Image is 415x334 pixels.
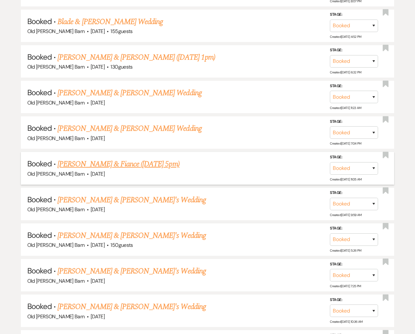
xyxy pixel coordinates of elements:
a: [PERSON_NAME] & [PERSON_NAME]'s Wedding [57,194,206,206]
span: Old [PERSON_NAME] Barn [27,135,85,142]
span: Created: [DATE] 11:23 AM [330,106,361,110]
span: Old [PERSON_NAME] Barn [27,63,85,70]
span: Created: [DATE] 4:52 PM [330,35,361,39]
span: Booked [27,52,52,62]
span: [DATE] [91,171,105,177]
label: Stage: [330,47,378,54]
span: [DATE] [91,278,105,284]
a: [PERSON_NAME] & [PERSON_NAME]'s Wedding [57,301,206,313]
span: Old [PERSON_NAME] Barn [27,278,85,284]
span: Created: [DATE] 10:36 AM [330,320,362,324]
label: Stage: [330,189,378,196]
label: Stage: [330,261,378,268]
span: [DATE] [91,206,105,213]
span: Old [PERSON_NAME] Barn [27,242,85,248]
span: Created: [DATE] 7:04 PM [330,141,361,146]
span: Created: [DATE] 7:25 PM [330,284,361,288]
span: Booked [27,195,52,205]
span: Old [PERSON_NAME] Barn [27,313,85,320]
span: Booked [27,266,52,276]
a: [PERSON_NAME] & [PERSON_NAME] Wedding [57,123,201,134]
span: Booked [27,230,52,240]
label: Stage: [330,11,378,18]
span: Booked [27,16,52,26]
span: [DATE] [91,135,105,142]
span: [DATE] [91,313,105,320]
a: [PERSON_NAME] & [PERSON_NAME] ([DATE] 1pm) [57,52,215,63]
label: Stage: [330,225,378,232]
a: [PERSON_NAME] & [PERSON_NAME] Wedding [57,87,201,99]
label: Stage: [330,154,378,161]
span: Created: [DATE] 6:32 PM [330,70,361,74]
a: [PERSON_NAME] & [PERSON_NAME]'s Wedding [57,230,206,241]
span: [DATE] [91,242,105,248]
span: [DATE] [91,63,105,70]
span: Old [PERSON_NAME] Barn [27,171,85,177]
span: Created: [DATE] 11:05 AM [330,177,361,181]
span: [DATE] [91,99,105,106]
span: Booked [27,159,52,169]
span: Created: [DATE] 9:59 AM [330,213,361,217]
a: [PERSON_NAME] & Fiance ([DATE] 5pm) [57,158,179,170]
span: Booked [27,88,52,97]
span: Old [PERSON_NAME] Barn [27,206,85,213]
span: 155 guests [110,28,132,35]
label: Stage: [330,82,378,89]
label: Stage: [330,118,378,125]
span: 130 guests [110,63,132,70]
span: Created: [DATE] 5:26 PM [330,248,361,253]
span: Booked [27,123,52,133]
span: 150 guests [110,242,133,248]
label: Stage: [330,296,378,304]
a: [PERSON_NAME] & [PERSON_NAME]'s Wedding [57,265,206,277]
a: Blade & [PERSON_NAME] Wedding [57,16,163,28]
span: [DATE] [91,28,105,35]
span: Old [PERSON_NAME] Barn [27,99,85,106]
span: Old [PERSON_NAME] Barn [27,28,85,35]
span: Booked [27,301,52,311]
